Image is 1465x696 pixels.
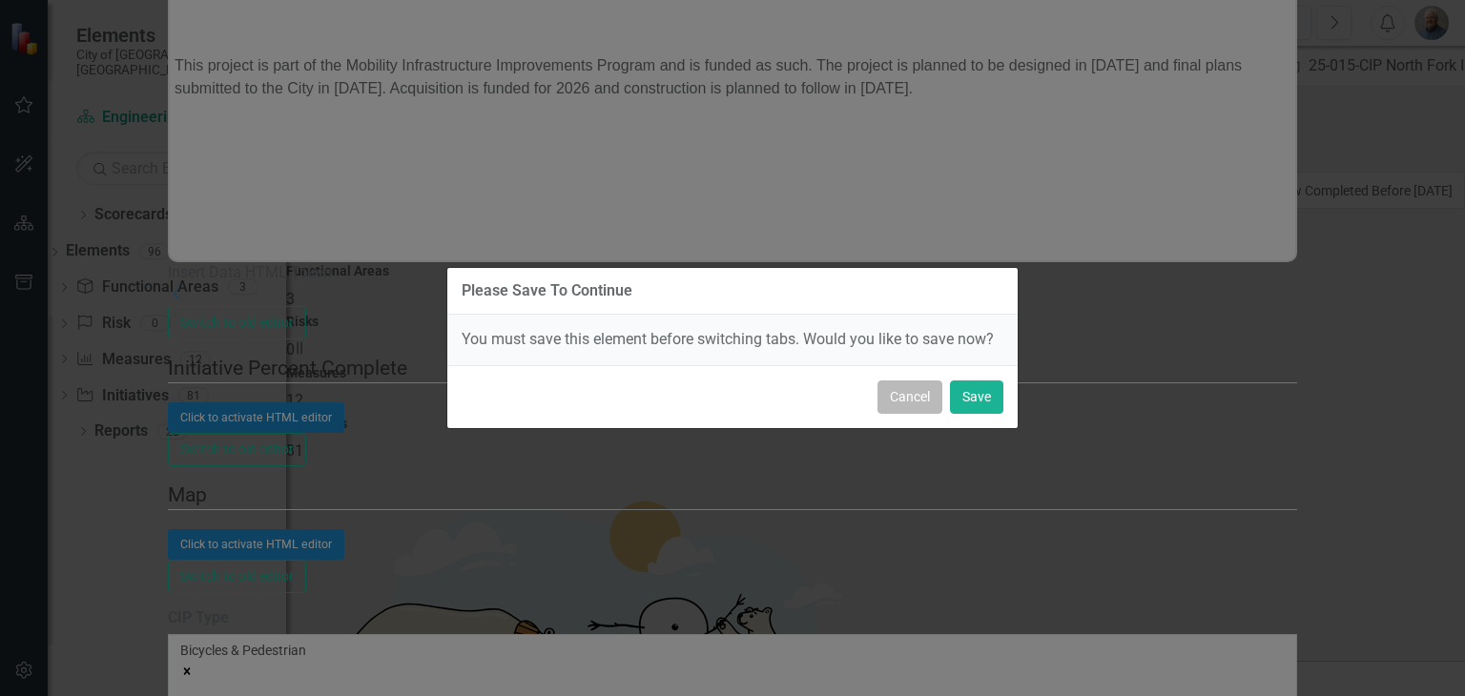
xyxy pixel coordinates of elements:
div: Please Save To Continue [462,282,632,299]
button: Save [950,380,1003,414]
button: Cancel [877,380,942,414]
div: You must save this element before switching tabs. Would you like to save now? [447,315,1018,365]
p: This project will design and construct approximately 600 feet of sidewalk on the east side of [PE... [5,5,1122,73]
p: This project is part of the Mobility Infrastructure Improvements Program and is funded as such. T... [5,127,1122,173]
